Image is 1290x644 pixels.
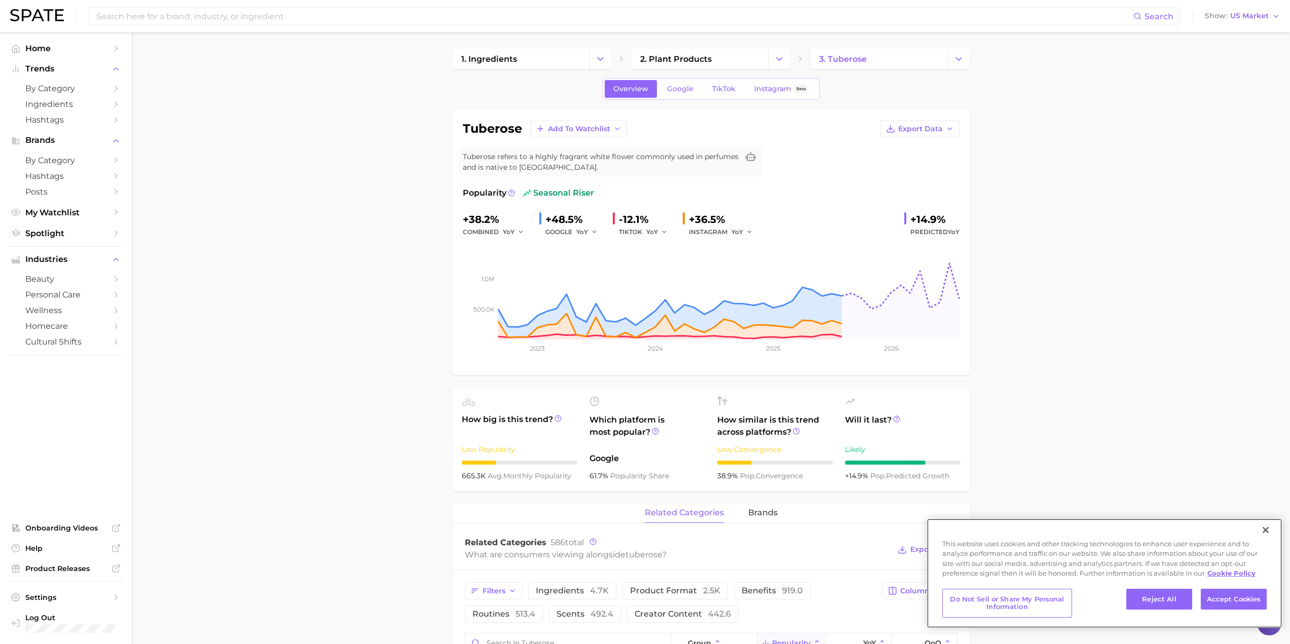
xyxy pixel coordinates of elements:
a: Google [658,80,702,98]
h1: tuberose [463,123,522,135]
span: Google [589,452,705,465]
span: scents [557,610,613,618]
span: by Category [25,156,106,165]
span: YoY [503,228,514,236]
button: Industries [8,252,124,267]
span: 919.0 [782,586,803,595]
span: homecare [25,321,106,331]
span: predicted growth [870,471,949,480]
div: -12.1% [619,211,675,228]
button: Change Category [768,49,790,69]
span: Spotlight [25,229,106,238]
span: Settings [25,593,106,602]
span: Show [1205,13,1227,19]
button: Trends [8,61,124,77]
span: 38.9% [717,471,740,480]
span: benefits [742,587,803,595]
div: +14.9% [910,211,960,228]
span: monthly popularity [488,471,571,480]
span: cultural shifts [25,337,106,347]
a: homecare [8,318,124,334]
span: Ingredients [25,99,106,109]
div: What are consumers viewing alongside ? [465,548,891,561]
a: by Category [8,81,124,96]
span: Search [1145,12,1173,21]
span: 4.7k [590,586,609,595]
a: Log out. Currently logged in with e-mail kimberley2.gravenor@loreal.com. [8,610,124,636]
span: Product Releases [25,564,106,573]
a: Help [8,541,124,556]
a: Onboarding Videos [8,520,124,536]
span: popularity share [610,471,669,480]
span: Hashtags [25,115,106,125]
span: total [550,538,584,547]
span: 513.4 [515,609,535,619]
span: Add to Watchlist [548,125,610,133]
div: +36.5% [689,211,760,228]
div: Likely [845,443,961,456]
span: 2.5k [703,586,720,595]
a: More information about your privacy, opens in a new tab [1207,569,1256,577]
span: Instagram [754,85,791,93]
tspan: 2025 [766,345,781,352]
button: Accept Cookies [1201,589,1267,610]
a: Hashtags [8,112,124,128]
div: GOOGLE [545,226,605,238]
span: Will it last? [845,414,961,438]
span: Beta [796,85,806,93]
span: Log Out [25,613,142,622]
div: combined [463,226,531,238]
span: Export Data [898,125,943,133]
button: YoY [646,226,668,238]
button: Export Data [880,120,960,137]
a: InstagramBeta [746,80,818,98]
span: beauty [25,274,106,284]
button: Reject All [1126,589,1192,610]
span: Popularity [463,187,506,199]
span: Export Data [910,545,955,554]
span: 61.7% [589,471,610,480]
span: creator content [635,610,731,618]
a: 1. ingredients [453,49,589,69]
span: Google [667,85,693,93]
button: YoY [731,226,753,238]
span: brands [748,508,778,517]
div: TIKTOK [619,226,675,238]
a: Hashtags [8,168,124,184]
span: routines [472,610,535,618]
div: Cookie banner [927,519,1282,628]
span: YoY [576,228,588,236]
a: My Watchlist [8,205,124,220]
button: Change Category [589,49,611,69]
span: TikTok [712,85,735,93]
span: 586 [550,538,565,547]
span: 442.6 [708,609,731,619]
span: tuberose [625,550,662,559]
span: convergence [740,471,803,480]
a: Spotlight [8,225,124,241]
span: YoY [731,228,743,236]
a: personal care [8,287,124,302]
button: Close [1255,519,1277,541]
button: Filters [465,582,522,599]
span: Home [25,44,106,53]
abbr: popularity index [870,471,886,480]
a: Ingredients [8,96,124,112]
div: 3 / 10 [717,461,833,465]
tspan: 2026 [883,345,898,352]
button: ShowUS Market [1202,10,1282,23]
button: Export Data [895,543,957,557]
span: product format [630,587,720,595]
span: wellness [25,306,106,315]
span: 2. plant products [640,54,712,64]
button: Brands [8,133,124,148]
span: personal care [25,290,106,299]
span: Posts [25,187,106,197]
span: Filters [483,587,505,595]
button: Change Category [948,49,970,69]
a: Product Releases [8,561,124,576]
div: This website uses cookies and other tracking technologies to enhance user experience and to analy... [927,539,1282,584]
abbr: popularity index [740,471,756,480]
span: related categories [645,508,724,517]
tspan: 2024 [647,345,662,352]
